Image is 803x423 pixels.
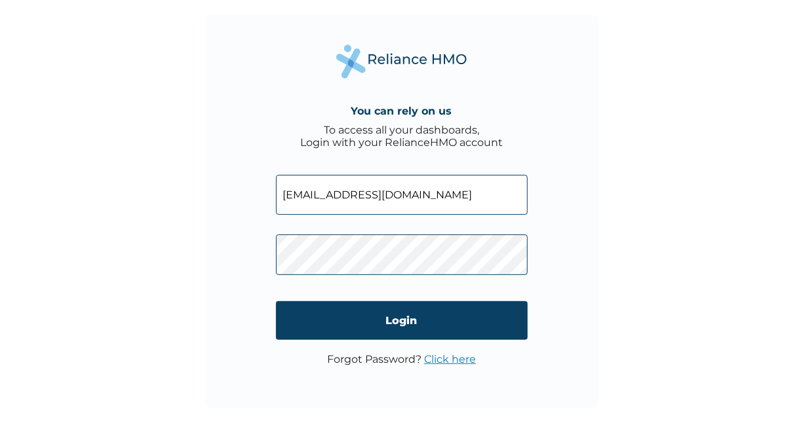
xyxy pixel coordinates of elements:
[327,353,476,365] p: Forgot Password?
[276,175,528,215] input: Email address or HMO ID
[336,45,467,78] img: Reliance Health's Logo
[300,124,503,149] div: To access all your dashboards, Login with your RelianceHMO account
[276,301,528,340] input: Login
[351,105,452,117] h4: You can rely on us
[424,353,476,365] a: Click here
